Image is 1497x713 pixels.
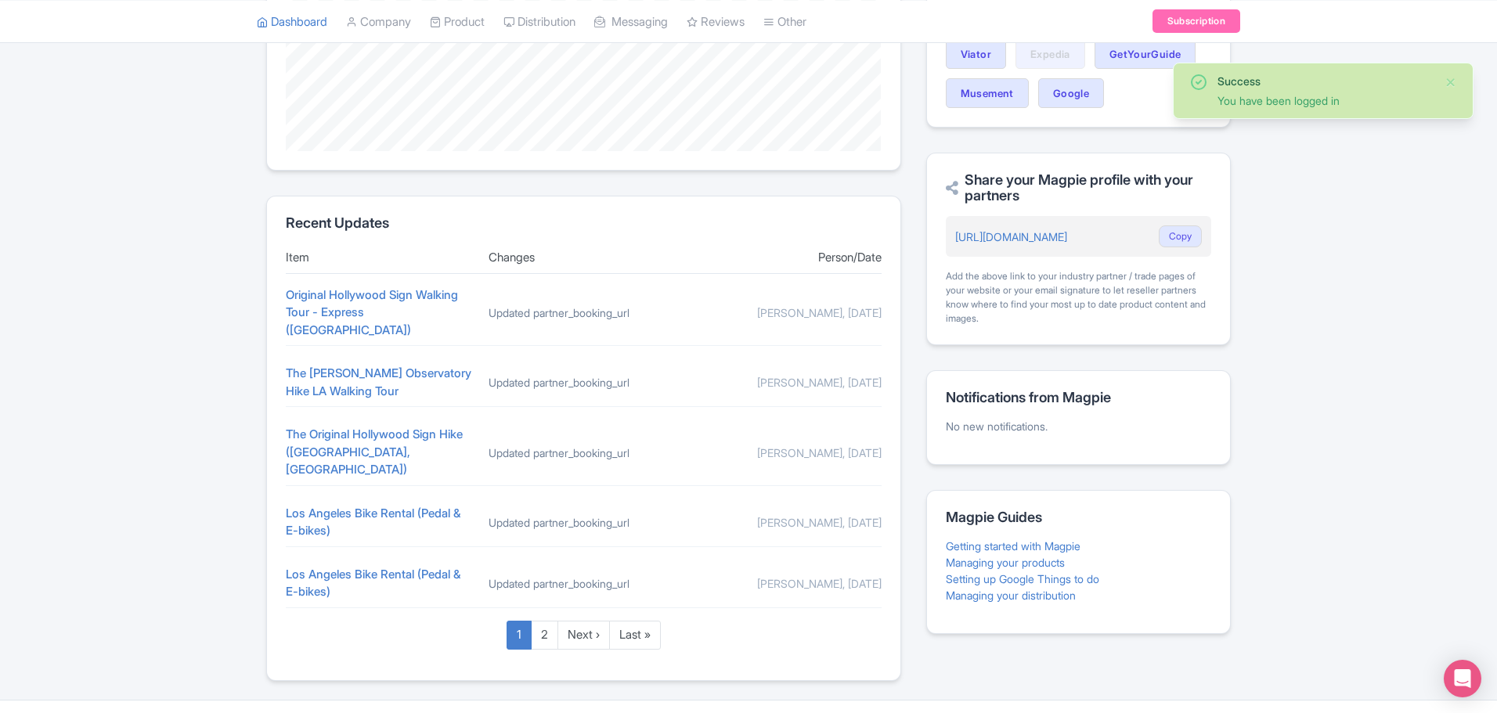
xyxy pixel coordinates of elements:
[531,621,558,650] a: 2
[286,506,460,538] a: Los Angeles Bike Rental (Pedal & E-bikes)
[946,269,1211,326] div: Add the above link to your industry partner / trade pages of your website or your email signature...
[946,556,1065,569] a: Managing your products
[946,510,1211,525] h2: Magpie Guides
[691,249,882,267] div: Person/Date
[1015,39,1085,69] a: Expedia
[286,215,882,231] h2: Recent Updates
[489,374,679,391] div: Updated partner_booking_url
[1095,39,1196,69] a: GetYourGuide
[691,445,882,461] div: [PERSON_NAME], [DATE]
[1153,9,1240,33] a: Subscription
[946,390,1211,405] h2: Notifications from Magpie
[286,366,471,398] a: The [PERSON_NAME] Observatory Hike LA Walking Tour
[489,514,679,531] div: Updated partner_booking_url
[1445,73,1457,92] button: Close
[286,427,463,477] a: The Original Hollywood Sign Hike ([GEOGRAPHIC_DATA], [GEOGRAPHIC_DATA])
[1217,73,1432,89] div: Success
[489,304,679,321] div: Updated partner_booking_url
[691,514,882,531] div: [PERSON_NAME], [DATE]
[955,230,1067,243] a: [URL][DOMAIN_NAME]
[946,78,1029,108] a: Musement
[507,621,532,650] a: 1
[691,304,882,321] div: [PERSON_NAME], [DATE]
[609,621,661,650] a: Last »
[557,621,610,650] a: Next ›
[946,589,1076,602] a: Managing your distribution
[946,172,1211,203] h2: Share your Magpie profile with your partners
[286,287,458,337] a: Original Hollywood Sign Walking Tour - Express ([GEOGRAPHIC_DATA])
[286,567,460,600] a: Los Angeles Bike Rental (Pedal & E-bikes)
[489,249,679,267] div: Changes
[946,539,1080,553] a: Getting started with Magpie
[286,249,476,267] div: Item
[489,445,679,461] div: Updated partner_booking_url
[691,374,882,391] div: [PERSON_NAME], [DATE]
[489,575,679,592] div: Updated partner_booking_url
[946,39,1006,69] a: Viator
[1217,92,1432,109] div: You have been logged in
[1444,660,1481,697] div: Open Intercom Messenger
[1038,78,1104,108] a: Google
[946,418,1211,434] p: No new notifications.
[1159,225,1202,247] button: Copy
[691,575,882,592] div: [PERSON_NAME], [DATE]
[946,572,1099,585] a: Setting up Google Things to do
